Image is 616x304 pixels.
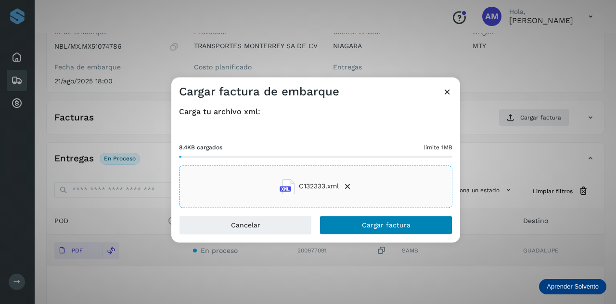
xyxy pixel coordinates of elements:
[179,107,452,116] h4: Carga tu archivo xml:
[320,215,452,235] button: Cargar factura
[231,222,260,228] span: Cancelar
[179,85,339,99] h3: Cargar factura de embarque
[547,283,599,291] p: Aprender Solvento
[362,222,411,228] span: Cargar factura
[299,182,339,192] span: C132333.xml
[179,215,312,235] button: Cancelar
[423,143,452,152] span: límite 1MB
[539,279,606,294] div: Aprender Solvento
[179,143,222,152] span: 8.4KB cargados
